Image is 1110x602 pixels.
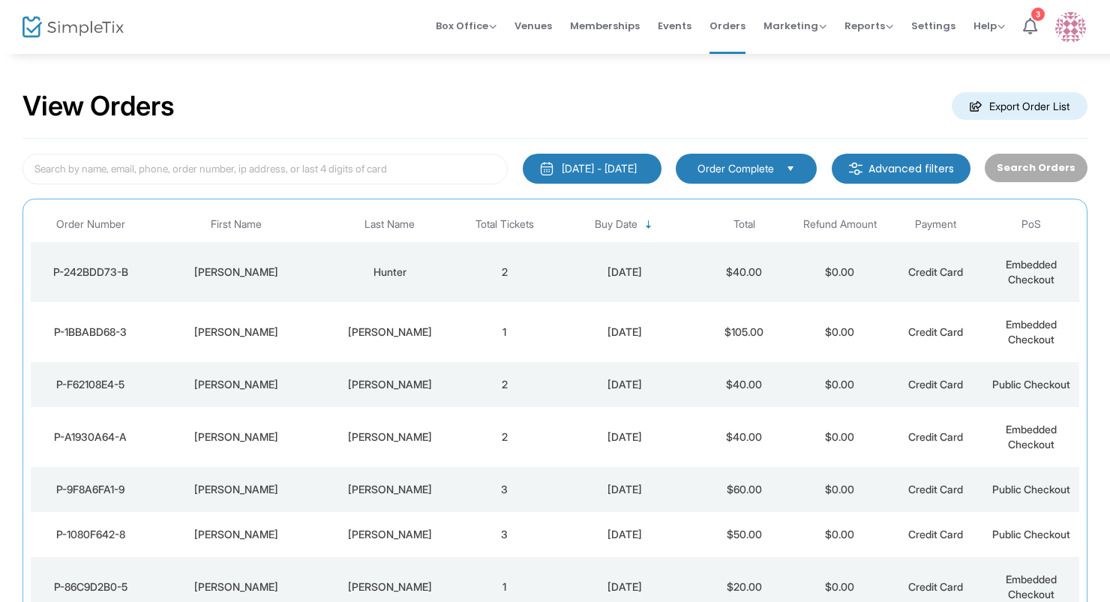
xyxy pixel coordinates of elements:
div: Nicholas [154,482,319,497]
span: Credit Card [908,528,963,541]
span: Buy Date [595,218,637,231]
td: 2 [457,407,553,467]
div: P-86C9D2B0-5 [34,580,147,595]
span: Sortable [643,219,655,231]
span: Order Complete [697,161,774,176]
div: 10/13/2025 [556,430,693,445]
td: 2 [457,242,553,302]
div: P-A1930A64-A [34,430,147,445]
span: Credit Card [908,378,963,391]
span: Marketing [763,19,826,33]
td: $60.00 [696,467,792,512]
div: P-9F8A6FA1-9 [34,482,147,497]
div: P-1BBABD68-3 [34,325,147,340]
span: Settings [911,7,955,45]
div: JOSHUA [154,580,319,595]
span: Credit Card [908,430,963,443]
div: 10/13/2025 [556,580,693,595]
div: Moerman [326,430,453,445]
div: Paula [154,527,319,542]
span: Public Checkout [992,483,1070,496]
span: Box Office [436,19,496,33]
span: Reports [844,19,893,33]
m-button: Export Order List [952,92,1087,120]
div: Abramson [326,482,453,497]
div: P-F62108E4-5 [34,377,147,392]
span: Embedded Checkout [1006,258,1057,286]
div: Maginley [326,325,453,340]
span: Events [658,7,691,45]
span: Payment [915,218,956,231]
td: $50.00 [696,512,792,557]
div: P-242BDD73-B [34,265,147,280]
span: Embedded Checkout [1006,423,1057,451]
td: $40.00 [696,362,792,407]
td: $40.00 [696,407,792,467]
span: PoS [1021,218,1041,231]
td: $0.00 [792,512,888,557]
span: Memberships [570,7,640,45]
td: 3 [457,467,553,512]
div: Hunter [326,265,453,280]
span: Last Name [364,218,415,231]
span: Credit Card [908,325,963,338]
td: 1 [457,302,553,362]
img: monthly [539,161,554,176]
div: 10/14/2025 [556,377,693,392]
div: 10/13/2025 [556,482,693,497]
div: KILCOYNE [326,580,453,595]
span: Credit Card [908,580,963,593]
div: 10/14/2025 [556,265,693,280]
td: 3 [457,512,553,557]
span: Venues [514,7,552,45]
td: $105.00 [696,302,792,362]
div: [DATE] - [DATE] [562,161,637,176]
span: First Name [211,218,262,231]
th: Total Tickets [457,207,553,242]
td: $0.00 [792,302,888,362]
span: Order Number [56,218,125,231]
div: Maxine [154,430,319,445]
th: Refund Amount [792,207,888,242]
td: $40.00 [696,242,792,302]
div: Joan [154,265,319,280]
td: $0.00 [792,242,888,302]
span: Credit Card [908,483,963,496]
span: Help [973,19,1005,33]
span: Public Checkout [992,378,1070,391]
div: Matthew [154,325,319,340]
td: $0.00 [792,407,888,467]
span: Embedded Checkout [1006,318,1057,346]
div: Patterson [326,377,453,392]
span: Credit Card [908,265,963,278]
div: Katherine [154,377,319,392]
td: $0.00 [792,362,888,407]
span: Public Checkout [992,528,1070,541]
td: $0.00 [792,467,888,512]
div: 10/14/2025 [556,325,693,340]
button: Select [780,160,801,177]
div: Angerstein [326,527,453,542]
button: [DATE] - [DATE] [523,154,661,184]
h2: View Orders [22,90,175,123]
td: 2 [457,362,553,407]
input: Search by name, email, phone, order number, ip address, or last 4 digits of card [22,154,508,184]
m-button: Advanced filters [832,154,970,184]
div: 3 [1031,7,1045,21]
div: 10/13/2025 [556,527,693,542]
div: P-1080F642-8 [34,527,147,542]
img: filter [848,161,863,176]
span: Embedded Checkout [1006,573,1057,601]
th: Total [696,207,792,242]
span: Orders [709,7,745,45]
